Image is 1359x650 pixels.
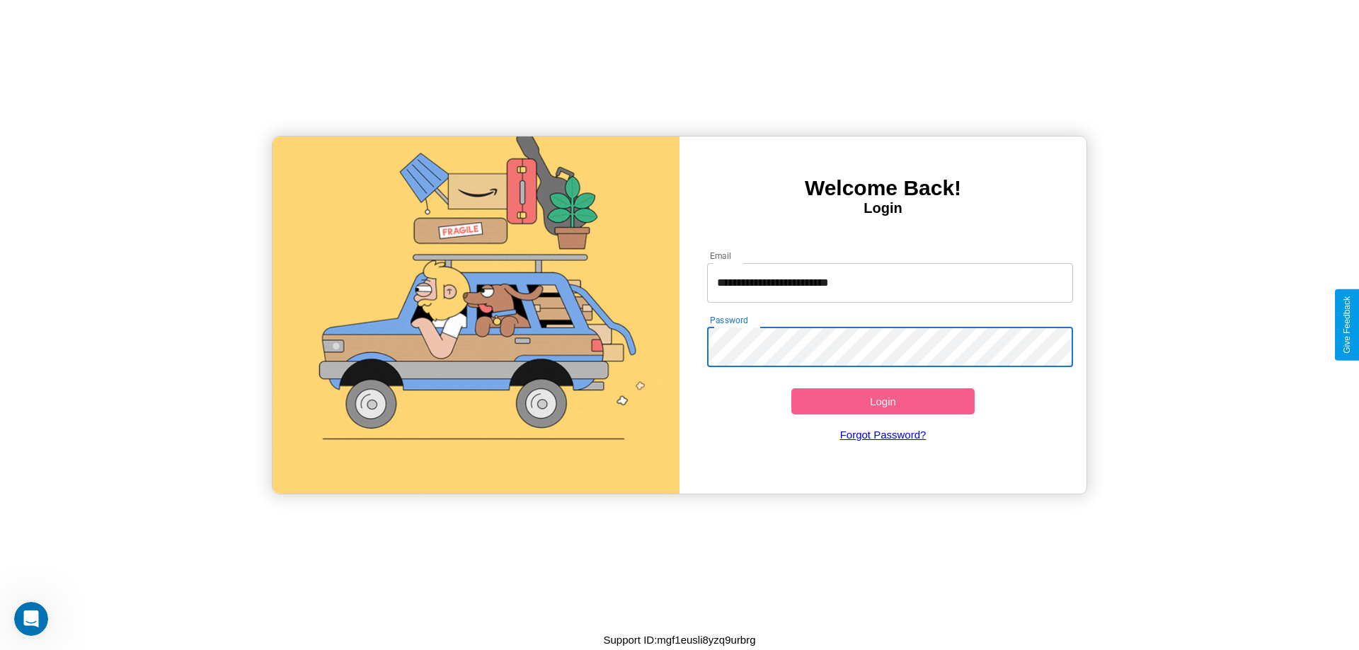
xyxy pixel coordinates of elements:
iframe: Intercom live chat [14,602,48,636]
h4: Login [679,200,1086,216]
label: Password [710,314,747,326]
a: Forgot Password? [700,414,1067,455]
label: Email [710,250,732,262]
img: gif [273,137,679,494]
h3: Welcome Back! [679,176,1086,200]
div: Give Feedback [1342,296,1352,354]
button: Login [791,388,975,414]
p: Support ID: mgf1eusli8yzq9urbrg [603,630,755,649]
